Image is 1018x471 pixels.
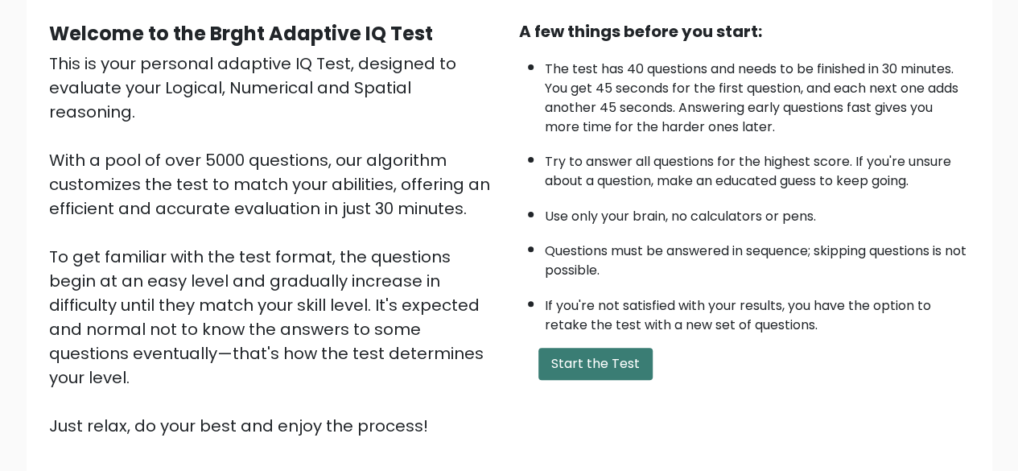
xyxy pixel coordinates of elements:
[545,144,970,191] li: Try to answer all questions for the highest score. If you're unsure about a question, make an edu...
[545,288,970,335] li: If you're not satisfied with your results, you have the option to retake the test with a new set ...
[49,20,433,47] b: Welcome to the Brght Adaptive IQ Test
[519,19,970,43] div: A few things before you start:
[538,348,653,380] button: Start the Test
[545,52,970,137] li: The test has 40 questions and needs to be finished in 30 minutes. You get 45 seconds for the firs...
[545,199,970,226] li: Use only your brain, no calculators or pens.
[49,52,500,438] div: This is your personal adaptive IQ Test, designed to evaluate your Logical, Numerical and Spatial ...
[545,233,970,280] li: Questions must be answered in sequence; skipping questions is not possible.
